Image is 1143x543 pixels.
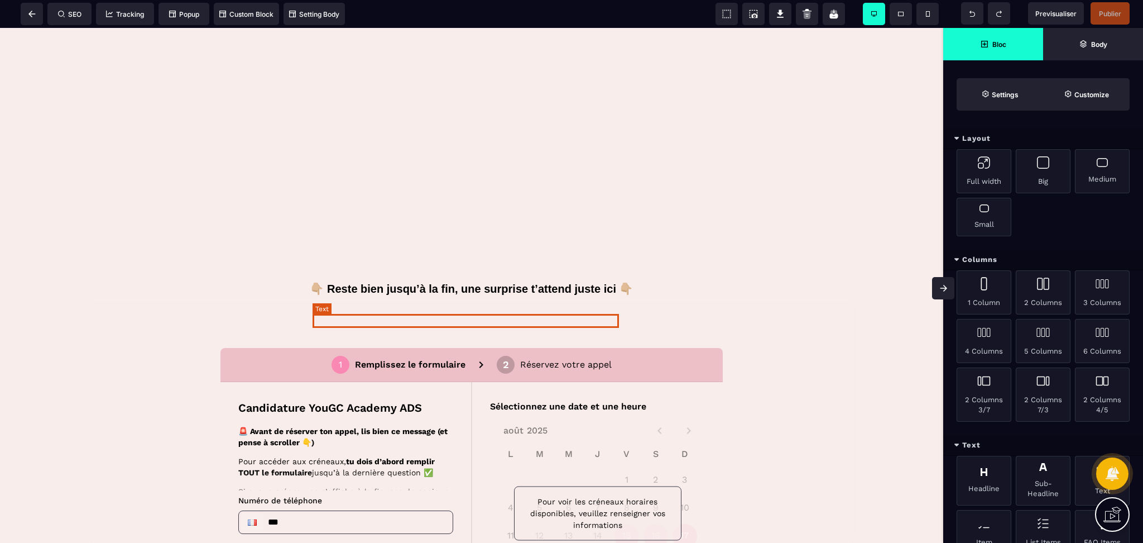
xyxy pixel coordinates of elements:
span: Open Blocks [943,28,1043,60]
div: Full width [957,149,1011,193]
div: 5 Columns [1016,319,1070,363]
div: Small [957,198,1011,236]
strong: 🚨 Avant de réserver ton appel, lis bien ce message (et pense à scroller 👇) [155,128,364,149]
p: Réservez votre appel [436,60,528,73]
p: Pour voir les créneaux horaires disponibles, veuillez renseigner vos informations [440,197,588,232]
span: Nom de famille [267,246,325,255]
span: Preview [1028,2,1084,25]
span: Previsualiser [1035,9,1077,18]
p: Powered by [331,384,371,393]
p: Pour accéder aux créneaux, jusqu’à la dernière question ✅ [155,158,366,180]
p: Candidature YouGC Academy ADS [155,102,338,117]
span: Publier [1099,9,1121,18]
div: Big [1016,149,1070,193]
strong: Customize [1074,90,1109,99]
span: & [191,303,196,311]
span: View components [715,3,738,25]
span: SEO [58,10,81,18]
a: Conditions générales [155,293,351,311]
span: Tracking [106,10,144,18]
p: Si aucun créneau ne s’affiche à la fin, pas de panique : [155,188,366,210]
strong: Settings [992,90,1019,99]
p: Remplissez le formulaire [271,60,382,73]
span: Open Style Manager [1043,78,1130,111]
span: Screenshot [742,3,765,25]
div: 2 Columns 3/7 [957,368,1011,422]
span: Settings [957,78,1043,111]
strong: Bloc [992,40,1006,49]
span: Numéro de téléphone [155,198,238,207]
a: Politique de confidentialité [196,303,292,311]
div: Columns [943,250,1143,270]
div: 6 Columns [1075,319,1130,363]
div: Medium [1075,149,1130,193]
div: 3 Columns [1075,270,1130,315]
div: Text [1075,456,1130,506]
span: Popup [169,10,199,18]
a: Powered by [331,383,445,393]
div: 1 Column [957,270,1011,315]
div: Layout [943,128,1143,149]
span: Setting Body [289,10,339,18]
div: 1 [255,61,258,72]
div: 2 [419,61,425,72]
span: Custom Block [219,10,273,18]
b: 👇🏼 Reste bien jusqu’à la fin, une surprise t’attend juste ici 👇🏼 [310,255,633,267]
p: Sélectionnez une date et une heure [406,102,621,115]
strong: tu dois d’abord remplir TOUT le formulaire [155,159,351,179]
strong: Body [1091,40,1107,49]
div: France: + 33 [157,215,180,233]
div: Text [943,435,1143,456]
div: 2 Columns 7/3 [1016,368,1070,422]
div: 2 Columns [1016,270,1070,315]
p: En saisissant des informations, j'accepte les [155,292,369,312]
span: Open Layer Manager [1043,28,1143,60]
span: Prénom [155,246,184,255]
div: 2 Columns 4/5 [1075,368,1130,422]
div: Headline [957,456,1011,506]
div: Sub-Headline [1016,456,1070,506]
div: 4 Columns [957,319,1011,363]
